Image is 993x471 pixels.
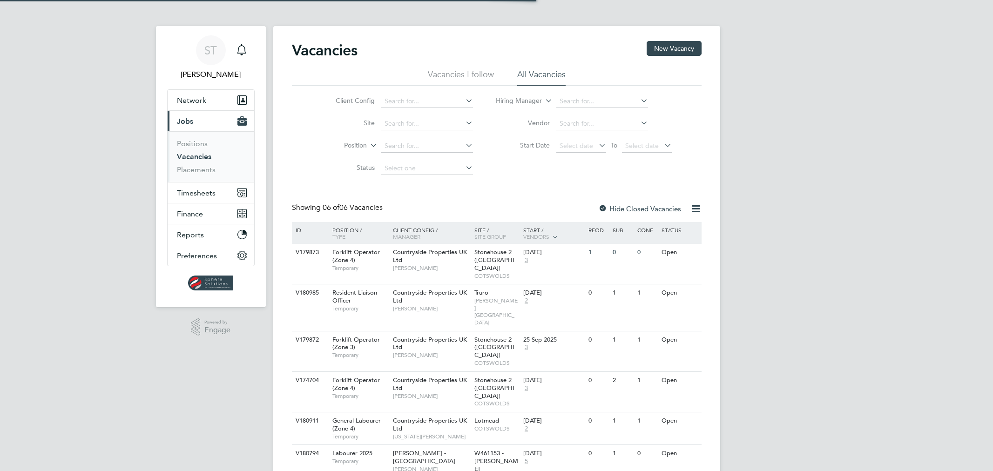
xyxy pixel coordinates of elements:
[393,376,467,392] span: Countryside Properties UK Ltd
[496,141,550,149] label: Start Date
[474,233,506,240] span: Site Group
[381,117,473,130] input: Search for...
[204,326,230,334] span: Engage
[428,69,494,86] li: Vacancies I follow
[586,412,610,430] div: 0
[523,377,584,384] div: [DATE]
[635,244,659,261] div: 0
[488,96,542,106] label: Hiring Manager
[610,412,635,430] div: 1
[177,139,208,148] a: Positions
[610,445,635,462] div: 1
[204,44,217,56] span: ST
[521,222,586,245] div: Start /
[332,336,380,351] span: Forklift Operator (Zone 3)
[598,204,681,213] label: Hide Closed Vacancies
[659,222,700,238] div: Status
[177,96,206,105] span: Network
[177,117,193,126] span: Jobs
[393,305,470,312] span: [PERSON_NAME]
[168,182,254,203] button: Timesheets
[393,248,467,264] span: Countryside Properties UK Ltd
[523,417,584,425] div: [DATE]
[474,400,519,407] span: COTSWOLDS
[586,372,610,389] div: 0
[635,331,659,349] div: 1
[293,445,326,462] div: V180794
[393,264,470,272] span: [PERSON_NAME]
[393,289,467,304] span: Countryside Properties UK Ltd
[610,372,635,389] div: 2
[293,412,326,430] div: V180911
[188,276,233,290] img: spheresolutions-logo-retina.png
[610,331,635,349] div: 1
[332,417,381,432] span: General Labourer (Zone 4)
[586,445,610,462] div: 0
[625,141,659,150] span: Select date
[391,222,472,244] div: Client Config /
[332,248,380,264] span: Forklift Operator (Zone 4)
[156,26,266,307] nav: Main navigation
[325,222,391,244] div: Position /
[523,384,529,392] span: 3
[177,230,204,239] span: Reports
[168,224,254,245] button: Reports
[496,119,550,127] label: Vendor
[523,343,529,351] span: 3
[393,449,455,465] span: [PERSON_NAME] - [GEOGRAPHIC_DATA]
[332,458,388,465] span: Temporary
[474,297,519,326] span: [PERSON_NAME][GEOGRAPHIC_DATA]
[191,318,230,336] a: Powered byEngage
[659,445,700,462] div: Open
[393,233,420,240] span: Manager
[168,203,254,224] button: Finance
[647,41,702,56] button: New Vacancy
[523,249,584,256] div: [DATE]
[586,284,610,302] div: 0
[635,222,659,238] div: Conf
[332,392,388,400] span: Temporary
[381,162,473,175] input: Select one
[393,351,470,359] span: [PERSON_NAME]
[474,336,514,359] span: Stonehouse 2 ([GEOGRAPHIC_DATA])
[393,392,470,400] span: [PERSON_NAME]
[586,331,610,349] div: 0
[293,372,326,389] div: V174704
[472,222,521,244] div: Site /
[474,289,488,296] span: Truro
[168,90,254,110] button: Network
[586,244,610,261] div: 1
[635,284,659,302] div: 1
[523,233,549,240] span: Vendors
[177,165,216,174] a: Placements
[523,297,529,305] span: 2
[560,141,593,150] span: Select date
[332,449,372,457] span: Labourer 2025
[608,139,620,151] span: To
[474,272,519,280] span: COTSWOLDS
[659,331,700,349] div: Open
[556,117,648,130] input: Search for...
[393,336,467,351] span: Countryside Properties UK Ltd
[323,203,383,212] span: 06 Vacancies
[523,425,529,433] span: 2
[332,289,377,304] span: Resident Liaison Officer
[332,351,388,359] span: Temporary
[332,305,388,312] span: Temporary
[610,222,635,238] div: Sub
[659,244,700,261] div: Open
[659,412,700,430] div: Open
[321,163,375,172] label: Status
[168,131,254,182] div: Jobs
[332,433,388,440] span: Temporary
[167,69,255,80] span: Selin Thomas
[293,244,326,261] div: V179873
[523,450,584,458] div: [DATE]
[635,445,659,462] div: 0
[523,458,529,465] span: 5
[474,248,514,272] span: Stonehouse 2 ([GEOGRAPHIC_DATA])
[168,245,254,266] button: Preferences
[523,256,529,264] span: 3
[332,233,345,240] span: Type
[610,284,635,302] div: 1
